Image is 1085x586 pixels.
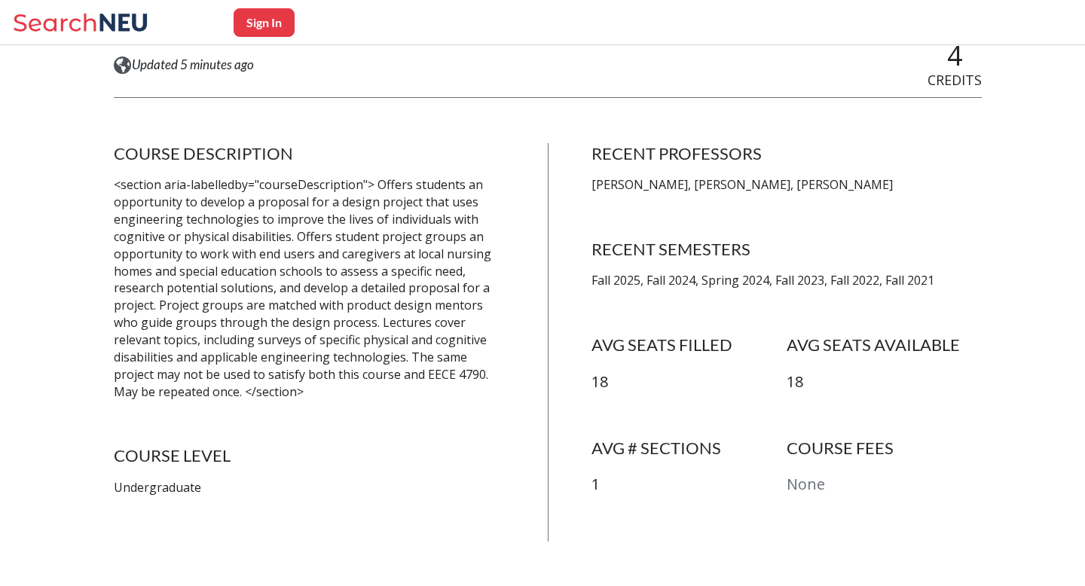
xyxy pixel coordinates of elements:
[928,71,982,89] span: CREDITS
[234,8,295,37] button: Sign In
[591,334,787,356] h4: AVG SEATS FILLED
[591,239,982,260] h4: RECENT SEMESTERS
[591,176,982,194] p: [PERSON_NAME], [PERSON_NAME], [PERSON_NAME]
[591,438,787,459] h4: AVG # SECTIONS
[591,143,982,164] h4: RECENT PROFESSORS
[787,371,982,393] p: 18
[787,438,982,459] h4: COURSE FEES
[114,479,504,496] p: Undergraduate
[787,334,982,356] h4: AVG SEATS AVAILABLE
[114,445,504,466] h4: COURSE LEVEL
[114,176,504,400] p: <section aria-labelledby="courseDescription"> Offers students an opportunity to develop a proposa...
[114,143,504,164] h4: COURSE DESCRIPTION
[591,371,787,393] p: 18
[947,37,963,74] span: 4
[591,474,787,496] p: 1
[591,272,982,289] p: Fall 2025, Fall 2024, Spring 2024, Fall 2023, Fall 2022, Fall 2021
[132,56,254,73] span: Updated 5 minutes ago
[787,474,982,496] p: None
